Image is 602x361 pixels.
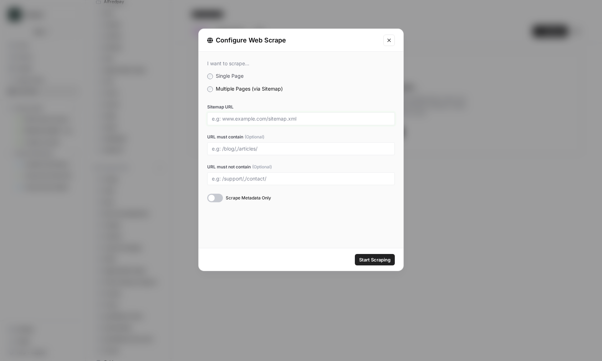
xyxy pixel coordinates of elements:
input: Multiple Pages (via Sitemap) [207,86,213,92]
span: (Optional) [245,134,264,140]
label: URL must not contain [207,164,395,170]
div: I want to scrape... [207,60,395,67]
button: Close modal [383,35,395,46]
label: URL must contain [207,134,395,140]
input: e.g: /blog/,/articles/ [212,146,390,152]
input: e.g: /support/,/contact/ [212,176,390,182]
label: Sitemap URL [207,104,395,110]
span: Single Page [216,73,244,79]
span: Scrape Metadata Only [226,195,271,201]
input: Single Page [207,73,213,79]
input: e.g: www.example.com/sitemap.xml [212,116,390,122]
button: Start Scraping [355,254,395,265]
span: (Optional) [252,164,272,170]
div: Configure Web Scrape [207,35,379,45]
span: Multiple Pages (via Sitemap) [216,86,283,92]
span: Start Scraping [359,256,391,263]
